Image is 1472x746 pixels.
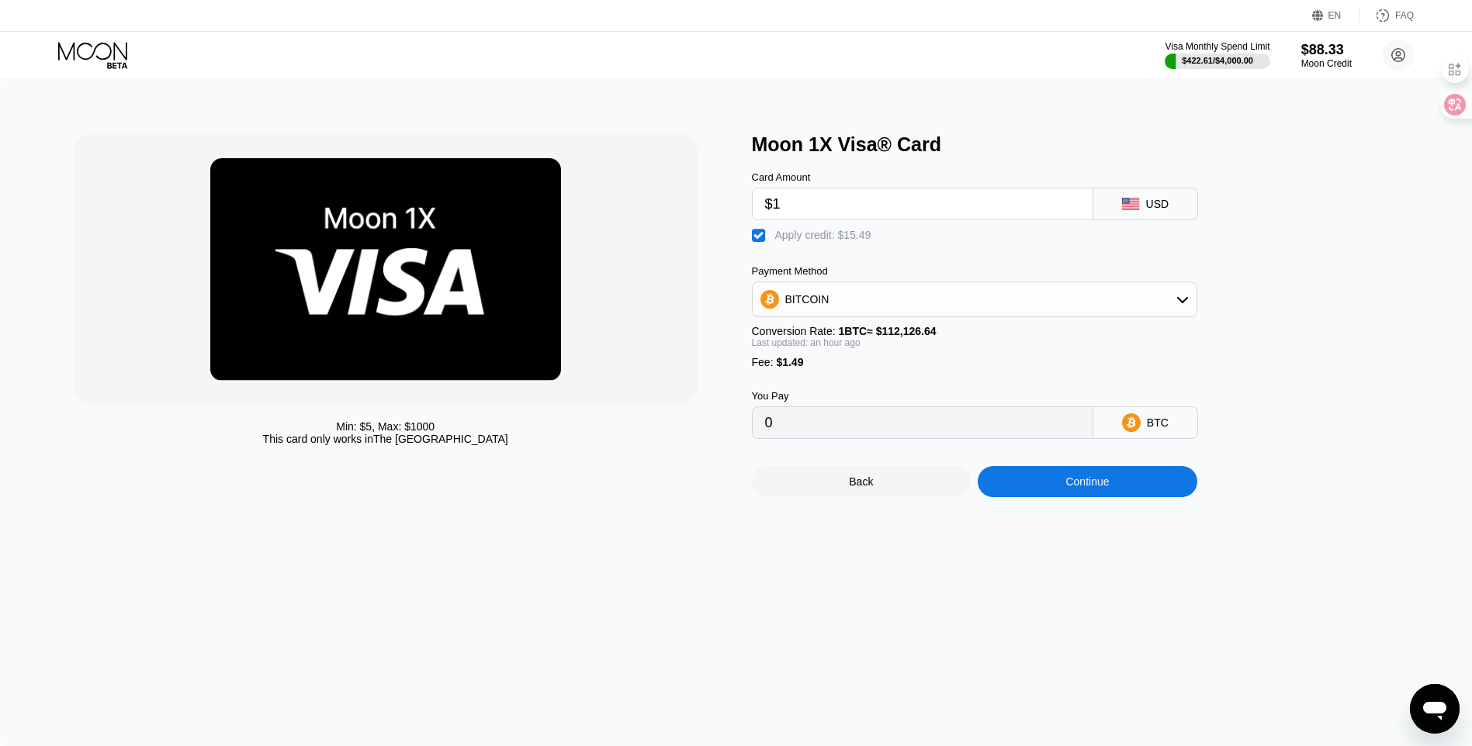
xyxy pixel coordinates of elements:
[1182,56,1253,65] div: $422.61 / $4,000.00
[1146,198,1169,210] div: USD
[775,229,871,241] div: Apply credit: $15.49
[752,265,1197,277] div: Payment Method
[1301,42,1352,58] div: $88.33
[978,466,1197,497] div: Continue
[1359,8,1414,23] div: FAQ
[752,390,1093,402] div: You Pay
[752,466,972,497] div: Back
[765,188,1080,219] input: $0.00
[839,325,937,337] span: 1 BTC ≈ $112,126.64
[752,171,1093,183] div: Card Amount
[1165,41,1269,52] div: Visa Monthly Spend Limit
[752,133,1415,156] div: Moon 1X Visa® Card
[1395,10,1414,21] div: FAQ
[752,356,1197,368] div: Fee :
[1301,42,1352,69] div: $88.33Moon Credit
[753,284,1197,315] div: BITCOIN
[776,356,803,368] span: $1.49
[1165,41,1269,69] div: Visa Monthly Spend Limit$422.61/$4,000.00
[1328,10,1342,21] div: EN
[752,228,767,243] div: 
[785,293,830,306] div: BITCOIN
[849,475,873,488] div: Back
[263,433,508,445] div: This card only works in The [GEOGRAPHIC_DATA]
[752,337,1197,348] div: Last updated: an hour ago
[1301,58,1352,69] div: Moon Credit
[1147,416,1169,429] div: BTC
[752,325,1197,337] div: Conversion Rate:
[1410,684,1460,734] iframe: 启动消息传送窗口的按钮
[1312,8,1359,23] div: EN
[336,420,435,433] div: Min: $ 5 , Max: $ 1000
[1065,475,1109,488] div: Continue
